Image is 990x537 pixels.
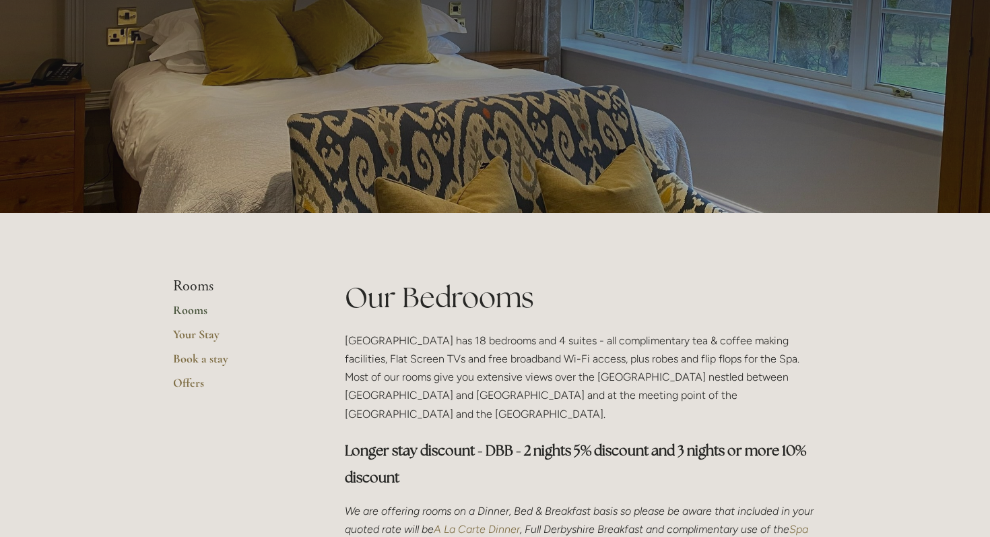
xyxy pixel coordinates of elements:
[173,375,302,400] a: Offers
[345,331,817,423] p: [GEOGRAPHIC_DATA] has 18 bedrooms and 4 suites - all complimentary tea & coffee making facilities...
[173,278,302,295] li: Rooms
[173,303,302,327] a: Rooms
[173,351,302,375] a: Book a stay
[434,523,520,536] a: A La Carte Dinner
[345,441,809,486] strong: Longer stay discount - DBB - 2 nights 5% discount and 3 nights or more 10% discount
[173,327,302,351] a: Your Stay
[345,505,816,536] em: We are offering rooms on a Dinner, Bed & Breakfast basis so please be aware that included in your...
[520,523,789,536] em: , Full Derbyshire Breakfast and complimentary use of the
[345,278,817,317] h1: Our Bedrooms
